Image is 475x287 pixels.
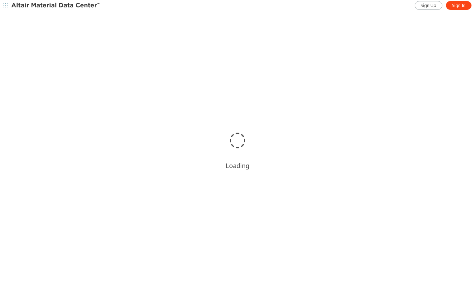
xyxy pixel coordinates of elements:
[415,1,442,10] a: Sign Up
[226,161,249,170] div: Loading
[11,2,101,9] img: Altair Material Data Center
[452,3,466,8] span: Sign In
[421,3,436,8] span: Sign Up
[446,1,471,10] a: Sign In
